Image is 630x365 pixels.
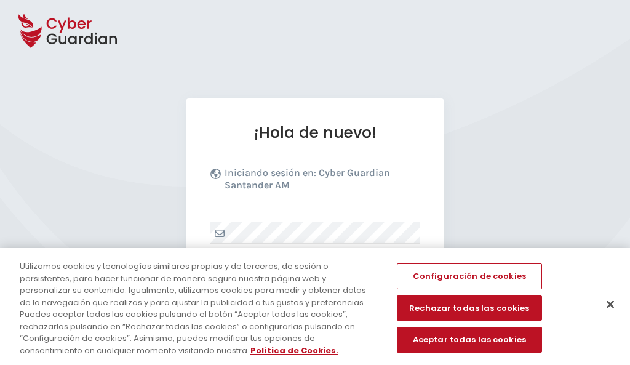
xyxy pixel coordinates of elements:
[225,167,390,191] b: Cyber Guardian Santander AM
[210,123,420,142] h1: ¡Hola de nuevo!
[225,167,417,198] p: Iniciando sesión en:
[397,327,542,353] button: Aceptar todas las cookies
[597,291,624,318] button: Cerrar
[397,295,542,321] button: Rechazar todas las cookies
[397,263,542,289] button: Configuración de cookies, Abre el cuadro de diálogo del centro de preferencias.
[250,345,338,356] a: Más información sobre su privacidad, se abre en una nueva pestaña
[20,260,378,356] div: Utilizamos cookies y tecnologías similares propias y de terceros, de sesión o persistentes, para ...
